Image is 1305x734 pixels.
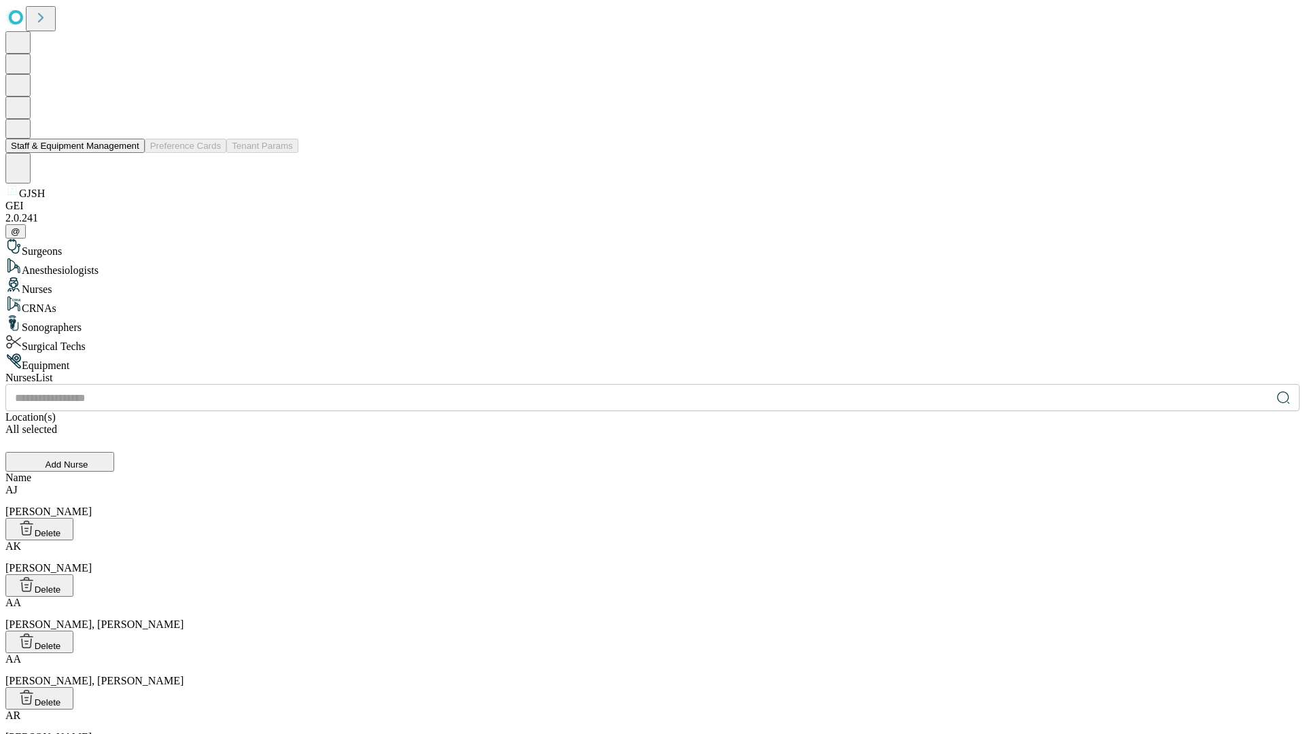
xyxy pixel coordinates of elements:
button: @ [5,224,26,239]
span: AR [5,710,20,721]
span: AA [5,597,21,608]
button: Delete [5,518,73,540]
span: @ [11,226,20,237]
span: AK [5,540,21,552]
span: AJ [5,484,18,495]
div: 2.0.241 [5,212,1300,224]
span: Delete [35,528,61,538]
span: Delete [35,697,61,707]
div: [PERSON_NAME], [PERSON_NAME] [5,653,1300,687]
button: Preference Cards [145,139,226,153]
button: Delete [5,687,73,710]
span: Add Nurse [46,459,88,470]
button: Tenant Params [226,139,298,153]
div: Sonographers [5,315,1300,334]
div: Nurses [5,277,1300,296]
span: AA [5,653,21,665]
div: Name [5,472,1300,484]
div: GEI [5,200,1300,212]
div: [PERSON_NAME], [PERSON_NAME] [5,597,1300,631]
div: All selected [5,423,1300,436]
button: Delete [5,631,73,653]
div: Surgeons [5,239,1300,258]
span: GJSH [19,188,45,199]
button: Delete [5,574,73,597]
div: [PERSON_NAME] [5,484,1300,518]
div: Nurses List [5,372,1300,384]
span: Delete [35,641,61,651]
div: [PERSON_NAME] [5,540,1300,574]
div: CRNAs [5,296,1300,315]
button: Add Nurse [5,452,114,472]
button: Staff & Equipment Management [5,139,145,153]
div: Equipment [5,353,1300,372]
div: Surgical Techs [5,334,1300,353]
div: Anesthesiologists [5,258,1300,277]
span: Delete [35,584,61,595]
span: Location(s) [5,411,56,423]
